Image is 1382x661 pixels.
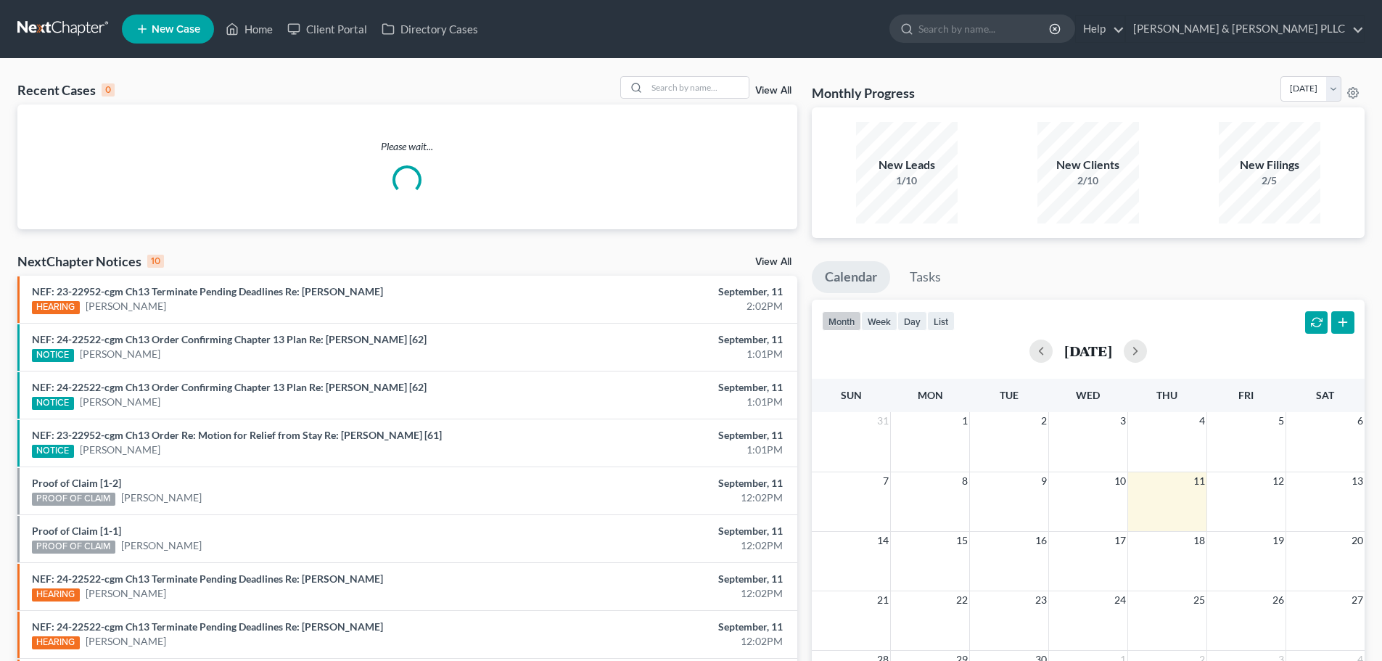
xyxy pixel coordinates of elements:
[647,77,749,98] input: Search by name...
[542,634,783,649] div: 12:02PM
[1350,532,1365,549] span: 20
[542,538,783,553] div: 12:02PM
[86,586,166,601] a: [PERSON_NAME]
[1076,16,1124,42] a: Help
[812,84,915,102] h3: Monthly Progress
[1113,472,1127,490] span: 10
[1271,532,1286,549] span: 19
[86,634,166,649] a: [PERSON_NAME]
[32,397,74,410] div: NOTICE
[32,620,383,633] a: NEF: 24-22522-cgm Ch13 Terminate Pending Deadlines Re: [PERSON_NAME]
[1037,173,1139,188] div: 2/10
[1113,532,1127,549] span: 17
[1271,591,1286,609] span: 26
[32,381,427,393] a: NEF: 24-22522-cgm Ch13 Order Confirming Chapter 13 Plan Re: [PERSON_NAME] [62]
[1037,157,1139,173] div: New Clients
[856,173,958,188] div: 1/10
[1271,472,1286,490] span: 12
[542,299,783,313] div: 2:02PM
[1064,343,1112,358] h2: [DATE]
[32,525,121,537] a: Proof of Claim [1-1]
[32,333,427,345] a: NEF: 24-22522-cgm Ch13 Order Confirming Chapter 13 Plan Re: [PERSON_NAME] [62]
[542,572,783,586] div: September, 11
[961,472,969,490] span: 8
[861,311,897,331] button: week
[1126,16,1364,42] a: [PERSON_NAME] & [PERSON_NAME] PLLC
[542,620,783,634] div: September, 11
[876,532,890,549] span: 14
[1192,532,1206,549] span: 18
[841,389,862,401] span: Sun
[1040,412,1048,430] span: 2
[32,429,442,441] a: NEF: 23-22952-cgm Ch13 Order Re: Motion for Relief from Stay Re: [PERSON_NAME] [61]
[1277,412,1286,430] span: 5
[881,472,890,490] span: 7
[1040,472,1048,490] span: 9
[755,86,791,96] a: View All
[1000,389,1019,401] span: Tue
[1034,591,1048,609] span: 23
[955,532,969,549] span: 15
[1119,412,1127,430] span: 3
[897,261,954,293] a: Tasks
[542,332,783,347] div: September, 11
[147,255,164,268] div: 10
[32,301,80,314] div: HEARING
[32,493,115,506] div: PROOF OF CLAIM
[542,524,783,538] div: September, 11
[32,285,383,297] a: NEF: 23-22952-cgm Ch13 Terminate Pending Deadlines Re: [PERSON_NAME]
[876,412,890,430] span: 31
[542,380,783,395] div: September, 11
[1350,591,1365,609] span: 27
[374,16,485,42] a: Directory Cases
[542,284,783,299] div: September, 11
[542,395,783,409] div: 1:01PM
[542,586,783,601] div: 12:02PM
[812,261,890,293] a: Calendar
[822,311,861,331] button: month
[218,16,280,42] a: Home
[1156,389,1177,401] span: Thu
[80,347,160,361] a: [PERSON_NAME]
[121,490,202,505] a: [PERSON_NAME]
[152,24,200,35] span: New Case
[32,445,74,458] div: NOTICE
[1192,472,1206,490] span: 11
[897,311,927,331] button: day
[32,541,115,554] div: PROOF OF CLAIM
[955,591,969,609] span: 22
[876,591,890,609] span: 21
[542,443,783,457] div: 1:01PM
[32,572,383,585] a: NEF: 24-22522-cgm Ch13 Terminate Pending Deadlines Re: [PERSON_NAME]
[80,395,160,409] a: [PERSON_NAME]
[755,257,791,267] a: View All
[280,16,374,42] a: Client Portal
[927,311,955,331] button: list
[17,253,164,270] div: NextChapter Notices
[1034,532,1048,549] span: 16
[961,412,969,430] span: 1
[1316,389,1334,401] span: Sat
[1356,412,1365,430] span: 6
[1113,591,1127,609] span: 24
[856,157,958,173] div: New Leads
[542,347,783,361] div: 1:01PM
[1238,389,1254,401] span: Fri
[542,428,783,443] div: September, 11
[918,15,1051,42] input: Search by name...
[32,588,80,602] div: HEARING
[918,389,943,401] span: Mon
[1192,591,1206,609] span: 25
[32,636,80,649] div: HEARING
[32,349,74,362] div: NOTICE
[102,83,115,97] div: 0
[17,81,115,99] div: Recent Cases
[32,477,121,489] a: Proof of Claim [1-2]
[1219,157,1320,173] div: New Filings
[121,538,202,553] a: [PERSON_NAME]
[86,299,166,313] a: [PERSON_NAME]
[1198,412,1206,430] span: 4
[17,139,797,154] p: Please wait...
[542,490,783,505] div: 12:02PM
[1076,389,1100,401] span: Wed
